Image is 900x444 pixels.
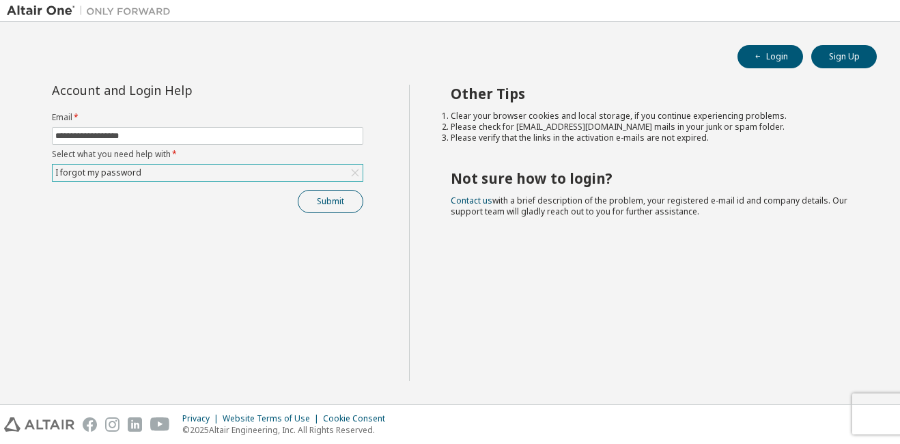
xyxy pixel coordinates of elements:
[52,85,301,96] div: Account and Login Help
[737,45,803,68] button: Login
[451,169,853,187] h2: Not sure how to login?
[182,424,393,436] p: © 2025 Altair Engineering, Inc. All Rights Reserved.
[7,4,178,18] img: Altair One
[223,413,323,424] div: Website Terms of Use
[150,417,170,432] img: youtube.svg
[451,195,492,206] a: Contact us
[4,417,74,432] img: altair_logo.svg
[53,165,363,181] div: I forgot my password
[53,165,143,180] div: I forgot my password
[323,413,393,424] div: Cookie Consent
[451,122,853,133] li: Please check for [EMAIL_ADDRESS][DOMAIN_NAME] mails in your junk or spam folder.
[298,190,363,213] button: Submit
[451,195,847,217] span: with a brief description of the problem, your registered e-mail id and company details. Our suppo...
[451,85,853,102] h2: Other Tips
[451,133,853,143] li: Please verify that the links in the activation e-mails are not expired.
[83,417,97,432] img: facebook.svg
[811,45,877,68] button: Sign Up
[105,417,119,432] img: instagram.svg
[451,111,853,122] li: Clear your browser cookies and local storage, if you continue experiencing problems.
[182,413,223,424] div: Privacy
[52,112,363,123] label: Email
[52,149,363,160] label: Select what you need help with
[128,417,142,432] img: linkedin.svg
